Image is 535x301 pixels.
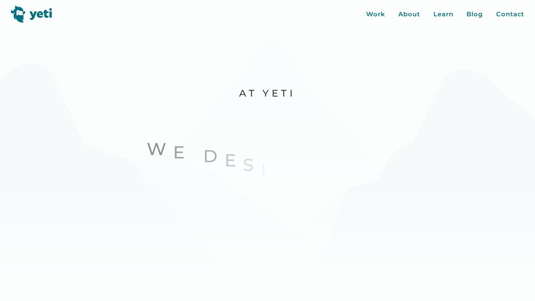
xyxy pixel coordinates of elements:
a: Work [366,10,385,19]
p: At Yeti [109,87,425,100]
a: Learn [433,10,453,19]
a: Contact [496,10,524,19]
img: Yeti logo [11,6,52,23]
a: About [398,10,420,19]
a: Blog [466,10,483,19]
